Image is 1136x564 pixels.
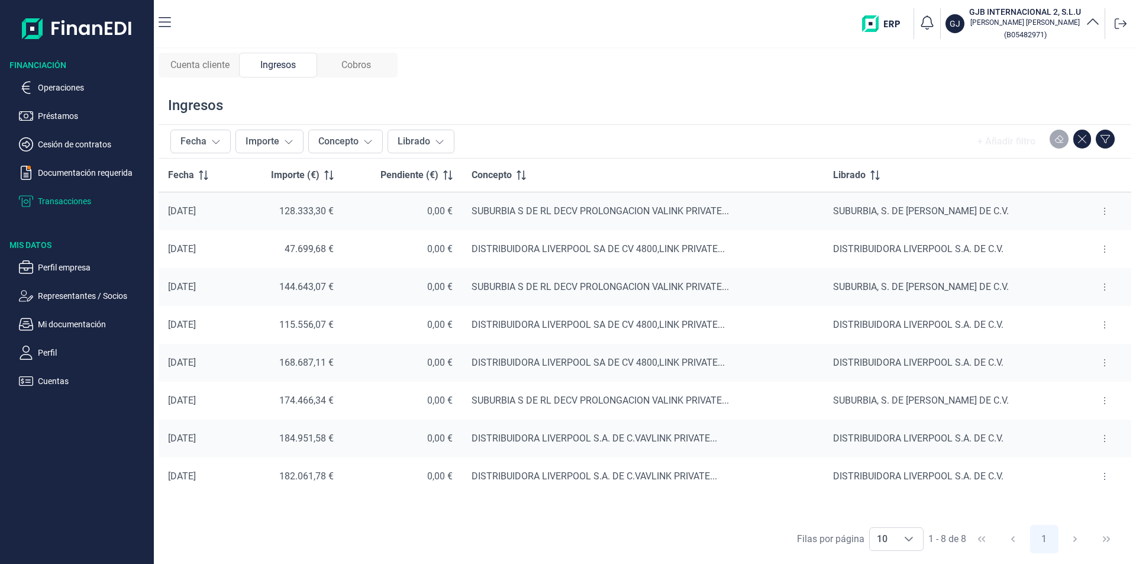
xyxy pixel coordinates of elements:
[341,58,371,72] span: Cobros
[388,130,454,153] button: Librado
[472,470,717,482] span: DISTRIBUIDORA LIVERPOOL S.A. DE C.VAVLINK PRIVATE...
[168,281,227,293] div: [DATE]
[969,18,1081,27] p: [PERSON_NAME] [PERSON_NAME]
[235,130,304,153] button: Importe
[22,9,133,47] img: Logo de aplicación
[472,357,725,368] span: DISTRIBUIDORA LIVERPOOL SA DE CV 4800,LINK PRIVATE...
[246,357,334,369] div: 168.687,11 €
[19,137,149,152] button: Cesión de contratos
[317,53,395,78] div: Cobros
[168,96,223,115] div: Ingresos
[472,168,512,182] span: Concepto
[862,15,909,32] img: erp
[895,528,923,550] div: Choose
[833,168,866,182] span: Librado
[19,374,149,388] button: Cuentas
[168,319,227,331] div: [DATE]
[168,395,227,407] div: [DATE]
[168,433,227,444] div: [DATE]
[168,168,194,182] span: Fecha
[38,137,149,152] p: Cesión de contratos
[967,525,996,553] button: First Page
[1030,525,1058,553] button: Page 1
[472,395,729,406] span: SUBURBIA S DE RL DECV PROLONGACION VALINK PRIVATE...
[870,528,895,550] span: 10
[353,357,453,369] div: 0,00 €
[472,281,729,292] span: SUBURBIA S DE RL DECV PROLONGACION VALINK PRIVATE...
[353,395,453,407] div: 0,00 €
[246,319,334,331] div: 115.556,07 €
[353,433,453,444] div: 0,00 €
[833,205,1009,217] span: SUBURBIA, S. DE [PERSON_NAME] DE C.V.
[797,532,864,546] div: Filas por página
[353,281,453,293] div: 0,00 €
[170,130,231,153] button: Fecha
[833,433,1003,444] span: DISTRIBUIDORA LIVERPOOL S.A. DE C.V.
[999,525,1027,553] button: Previous Page
[38,80,149,95] p: Operaciones
[19,317,149,331] button: Mi documentación
[161,53,239,78] div: Cuenta cliente
[246,433,334,444] div: 184.951,58 €
[833,470,1003,482] span: DISTRIBUIDORA LIVERPOOL S.A. DE C.V.
[353,470,453,482] div: 0,00 €
[239,53,317,78] div: Ingresos
[308,130,383,153] button: Concepto
[472,243,725,254] span: DISTRIBUIDORA LIVERPOOL SA DE CV 4800,LINK PRIVATE...
[38,374,149,388] p: Cuentas
[246,205,334,217] div: 128.333,30 €
[19,80,149,95] button: Operaciones
[833,357,1003,368] span: DISTRIBUIDORA LIVERPOOL S.A. DE C.V.
[168,205,227,217] div: [DATE]
[928,534,966,544] span: 1 - 8 de 8
[353,243,453,255] div: 0,00 €
[38,260,149,275] p: Perfil empresa
[1092,525,1121,553] button: Last Page
[168,470,227,482] div: [DATE]
[353,205,453,217] div: 0,00 €
[833,319,1003,330] span: DISTRIBUIDORA LIVERPOOL S.A. DE C.V.
[168,243,227,255] div: [DATE]
[950,18,960,30] p: GJ
[472,319,725,330] span: DISTRIBUIDORA LIVERPOOL SA DE CV 4800,LINK PRIVATE...
[38,109,149,123] p: Préstamos
[353,319,453,331] div: 0,00 €
[969,6,1081,18] h3: GJB INTERNACIONAL 2, S.L.U
[38,289,149,303] p: Representantes / Socios
[38,166,149,180] p: Documentación requerida
[380,168,438,182] span: Pendiente (€)
[38,317,149,331] p: Mi documentación
[472,205,729,217] span: SUBURBIA S DE RL DECV PROLONGACION VALINK PRIVATE...
[260,58,296,72] span: Ingresos
[1004,30,1047,39] small: Copiar cif
[170,58,230,72] span: Cuenta cliente
[246,470,334,482] div: 182.061,78 €
[833,395,1009,406] span: SUBURBIA, S. DE [PERSON_NAME] DE C.V.
[246,243,334,255] div: 47.699,68 €
[168,357,227,369] div: [DATE]
[246,395,334,407] div: 174.466,34 €
[19,166,149,180] button: Documentación requerida
[833,281,1009,292] span: SUBURBIA, S. DE [PERSON_NAME] DE C.V.
[38,346,149,360] p: Perfil
[945,6,1100,41] button: GJGJB INTERNACIONAL 2, S.L.U[PERSON_NAME] [PERSON_NAME](B05482971)
[19,289,149,303] button: Representantes / Socios
[19,194,149,208] button: Transacciones
[38,194,149,208] p: Transacciones
[19,346,149,360] button: Perfil
[19,260,149,275] button: Perfil empresa
[472,433,717,444] span: DISTRIBUIDORA LIVERPOOL S.A. DE C.VAVLINK PRIVATE...
[833,243,1003,254] span: DISTRIBUIDORA LIVERPOOL S.A. DE C.V.
[1061,525,1089,553] button: Next Page
[271,168,319,182] span: Importe (€)
[19,109,149,123] button: Préstamos
[246,281,334,293] div: 144.643,07 €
